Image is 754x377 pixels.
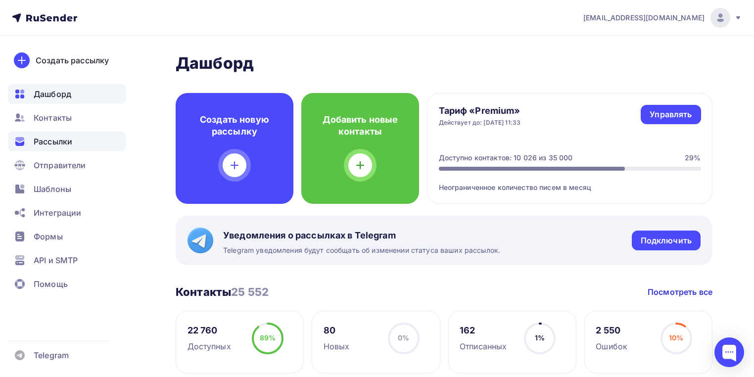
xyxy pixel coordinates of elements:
div: Управлять [650,109,692,120]
span: 1% [535,333,545,342]
a: Посмотреть все [648,286,712,298]
a: Шаблоны [8,179,126,199]
span: Дашборд [34,88,71,100]
span: Помощь [34,278,68,290]
span: Шаблоны [34,183,71,195]
div: 22 760 [188,325,231,336]
div: Отписанных [460,340,507,352]
h3: Контакты [176,285,269,299]
div: 29% [685,153,701,163]
div: Ошибок [596,340,627,352]
h2: Дашборд [176,53,712,73]
div: Новых [324,340,350,352]
span: Контакты [34,112,72,124]
div: Подключить [641,235,692,246]
span: [EMAIL_ADDRESS][DOMAIN_NAME] [583,13,705,23]
span: Интеграции [34,207,81,219]
a: Дашборд [8,84,126,104]
span: Telegram [34,349,69,361]
div: Доступно контактов: 10 026 из 35 000 [439,153,573,163]
span: 89% [260,333,276,342]
span: 0% [398,333,409,342]
span: Отправители [34,159,86,171]
div: Неограниченное количество писем в месяц [439,171,701,192]
h4: Тариф «Premium» [439,105,521,117]
span: Формы [34,231,63,242]
h4: Создать новую рассылку [191,114,278,138]
span: Уведомления о рассылках в Telegram [223,230,500,241]
div: 80 [324,325,350,336]
div: 2 550 [596,325,627,336]
div: Доступных [188,340,231,352]
span: Рассылки [34,136,72,147]
a: Формы [8,227,126,246]
a: Рассылки [8,132,126,151]
div: 162 [460,325,507,336]
div: Действует до: [DATE] 11:33 [439,119,521,127]
span: 25 552 [231,285,269,298]
span: API и SMTP [34,254,78,266]
h4: Добавить новые контакты [317,114,403,138]
a: [EMAIL_ADDRESS][DOMAIN_NAME] [583,8,742,28]
span: 10% [669,333,683,342]
a: Отправители [8,155,126,175]
div: Создать рассылку [36,54,109,66]
a: Контакты [8,108,126,128]
span: Telegram уведомления будут сообщать об изменении статуса ваших рассылок. [223,245,500,255]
